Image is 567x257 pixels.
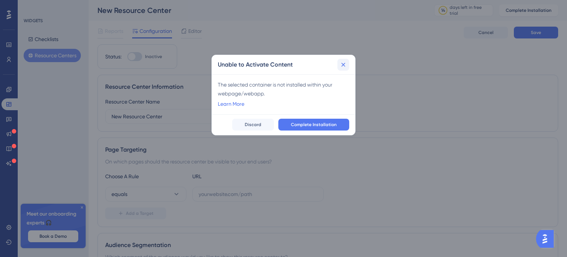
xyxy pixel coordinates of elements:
[536,228,558,250] iframe: UserGuiding AI Assistant Launcher
[218,60,293,69] h2: Unable to Activate Content
[291,122,337,128] span: Complete Installation
[218,99,244,108] a: Learn More
[218,80,349,98] div: The selected container is not installed within your webpage/webapp.
[245,122,261,128] span: Discard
